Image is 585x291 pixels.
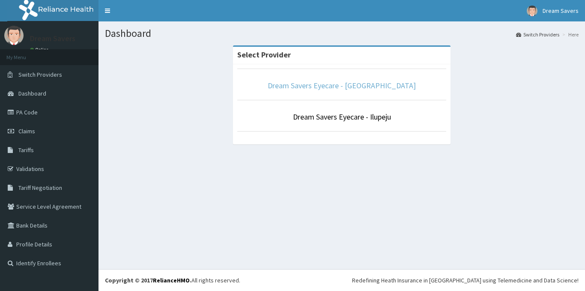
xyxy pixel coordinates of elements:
[560,31,579,38] li: Here
[18,127,35,135] span: Claims
[516,31,559,38] a: Switch Providers
[105,28,579,39] h1: Dashboard
[527,6,537,16] img: User Image
[18,90,46,97] span: Dashboard
[352,276,579,285] div: Redefining Heath Insurance in [GEOGRAPHIC_DATA] using Telemedicine and Data Science!
[105,276,191,284] strong: Copyright © 2017 .
[30,35,75,42] p: Dream Savers
[98,269,585,291] footer: All rights reserved.
[268,81,416,90] a: Dream Savers Eyecare - [GEOGRAPHIC_DATA]
[543,7,579,15] span: Dream Savers
[4,26,24,45] img: User Image
[30,47,51,53] a: Online
[153,276,190,284] a: RelianceHMO
[18,146,34,154] span: Tariffs
[293,112,391,122] a: Dream Savers Eyecare - Ilupeju
[18,71,62,78] span: Switch Providers
[18,184,62,192] span: Tariff Negotiation
[237,50,291,60] strong: Select Provider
